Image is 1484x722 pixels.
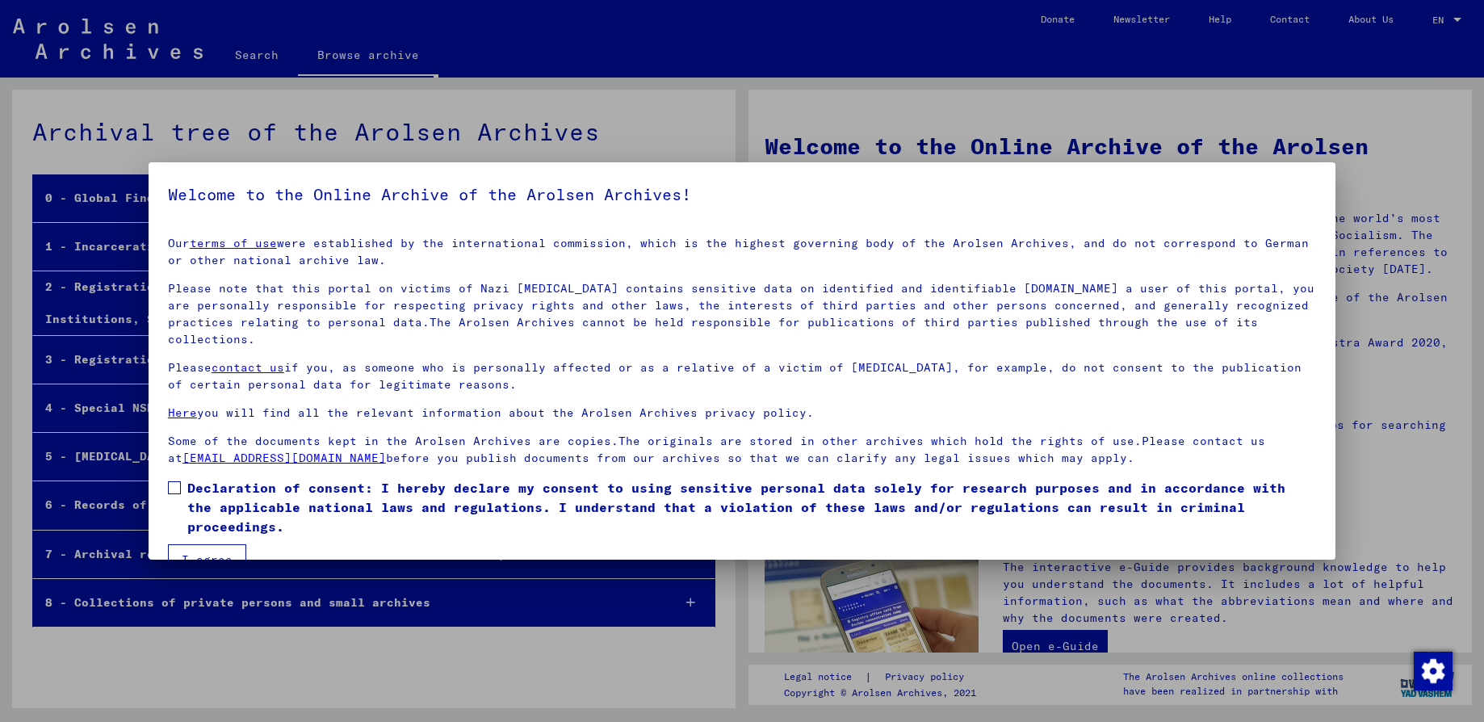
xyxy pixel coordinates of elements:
button: I agree [168,544,246,575]
div: Change consent [1413,651,1452,690]
p: Some of the documents kept in the Arolsen Archives are copies.The originals are stored in other a... [168,433,1316,467]
a: Here [168,405,197,420]
p: Our were established by the international commission, which is the highest governing body of the ... [168,235,1316,269]
a: terms of use [190,236,277,250]
h5: Welcome to the Online Archive of the Arolsen Archives! [168,182,1316,208]
p: Please note that this portal on victims of Nazi [MEDICAL_DATA] contains sensitive data on identif... [168,280,1316,348]
p: you will find all the relevant information about the Arolsen Archives privacy policy. [168,405,1316,422]
span: Declaration of consent: I hereby declare my consent to using sensitive personal data solely for r... [187,478,1316,536]
a: [EMAIL_ADDRESS][DOMAIN_NAME] [182,451,386,465]
img: Change consent [1414,652,1453,691]
a: contact us [212,360,284,375]
p: Please if you, as someone who is personally affected or as a relative of a victim of [MEDICAL_DAT... [168,359,1316,393]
